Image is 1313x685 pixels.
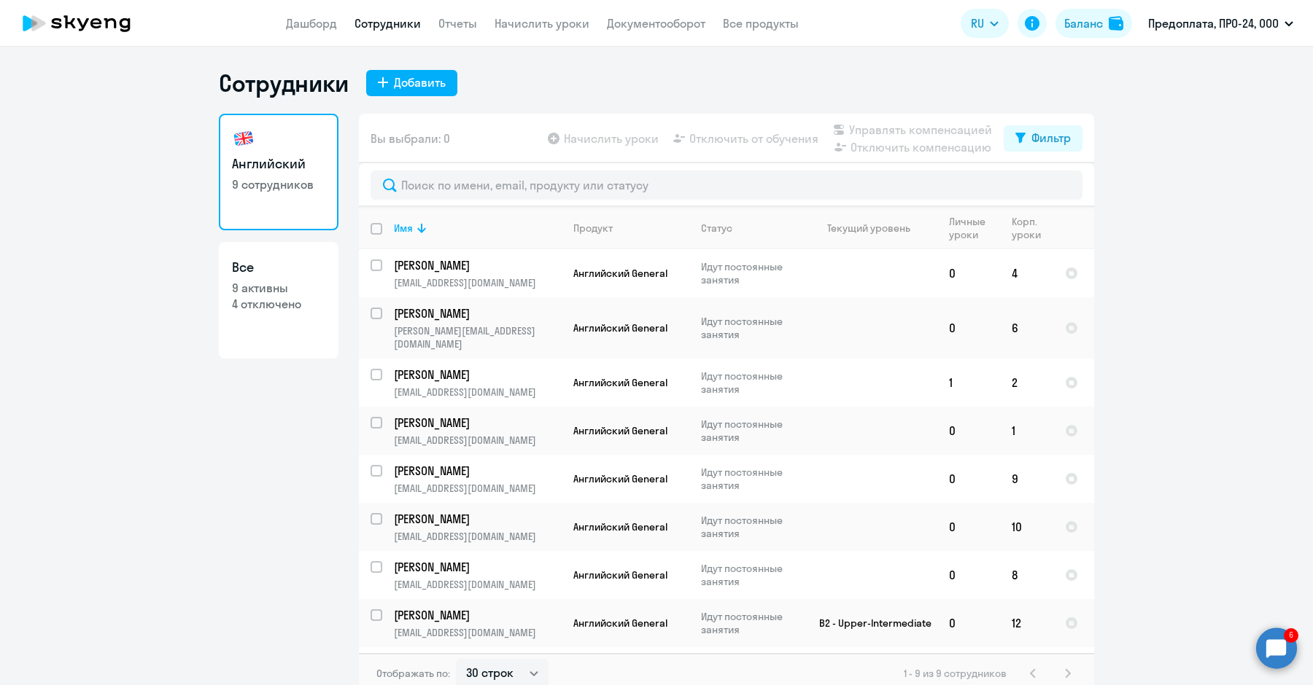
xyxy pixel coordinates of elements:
td: 0 [937,599,1000,647]
p: [EMAIL_ADDRESS][DOMAIN_NAME] [394,530,561,543]
img: english [232,127,255,150]
span: Английский General [573,616,667,630]
a: Отчеты [438,16,477,31]
div: Статус [701,222,732,235]
div: Корп. уроки [1012,215,1053,241]
a: [PERSON_NAME] [394,367,561,383]
span: 1 - 9 из 9 сотрудников [904,667,1007,680]
div: Продукт [573,222,613,235]
span: Английский General [573,520,667,533]
a: Начислить уроки [495,16,589,31]
p: Идут постоянные занятия [701,466,801,492]
p: [PERSON_NAME] [394,367,559,383]
a: Английский9 сотрудников [219,114,338,230]
p: Идут постоянные занятия [701,514,801,540]
p: [PERSON_NAME] [394,511,559,527]
p: [PERSON_NAME] [394,559,559,575]
td: 0 [937,297,1000,359]
h3: Все [232,258,325,277]
span: Английский General [573,424,667,437]
button: Балансbalance [1056,9,1132,38]
p: [PERSON_NAME][EMAIL_ADDRESS][DOMAIN_NAME] [394,324,561,351]
a: Сотрудники [355,16,421,31]
button: RU [961,9,1009,38]
p: [EMAIL_ADDRESS][DOMAIN_NAME] [394,578,561,591]
td: 9 [1000,455,1053,503]
p: [EMAIL_ADDRESS][DOMAIN_NAME] [394,626,561,639]
p: Предоплата, ПРО-24, ООО [1148,15,1279,32]
a: [PERSON_NAME] [394,607,561,623]
p: [PERSON_NAME] [394,607,559,623]
img: balance [1109,16,1123,31]
a: [PERSON_NAME] [394,463,561,479]
td: 0 [937,407,1000,455]
a: [PERSON_NAME] [394,559,561,575]
p: Идут постоянные занятия [701,260,801,286]
td: 0 [937,503,1000,551]
div: Добавить [394,74,446,91]
div: Имя [394,222,413,235]
a: Документооборот [607,16,705,31]
h3: Английский [232,154,325,173]
div: Имя [394,222,561,235]
td: 1 [937,359,1000,407]
p: 9 сотрудников [232,176,325,192]
p: [EMAIL_ADDRESS][DOMAIN_NAME] [394,276,561,289]
button: Предоплата, ПРО-24, ООО [1141,6,1301,41]
a: [PERSON_NAME] [394,511,561,527]
a: [PERSON_NAME] [394,257,561,273]
p: [PERSON_NAME] [394,415,559,431]
td: B2 - Upper-Intermediate [802,599,937,647]
p: [PERSON_NAME] [394,305,559,321]
td: 10 [1000,503,1053,551]
p: Идут постоянные занятия [701,369,801,396]
td: 0 [937,551,1000,599]
div: Баланс [1064,15,1103,32]
td: 0 [937,455,1000,503]
span: Вы выбрали: 0 [371,130,450,147]
span: Английский General [573,376,667,389]
a: Все9 активны4 отключено [219,242,338,359]
a: Дашборд [286,16,337,31]
div: Личные уроки [949,215,999,241]
p: [PERSON_NAME] [394,257,559,273]
a: Все продукты [723,16,799,31]
td: 12 [1000,599,1053,647]
p: [PERSON_NAME] [394,463,559,479]
a: [PERSON_NAME] [394,305,561,321]
input: Поиск по имени, email, продукту или статусу [371,171,1082,200]
span: Английский General [573,321,667,334]
p: [EMAIL_ADDRESS][DOMAIN_NAME] [394,482,561,495]
p: Идут постоянные занятия [701,418,801,444]
p: Идут постоянные занятия [701,315,801,341]
div: Фильтр [1031,129,1071,146]
p: Идут постоянные занятия [701,562,801,588]
button: Добавить [366,70,457,96]
span: Английский General [573,267,667,280]
span: Отображать по: [376,667,450,680]
div: Текущий уровень [813,222,937,235]
div: Текущий уровень [827,222,910,235]
p: 9 активны [232,280,325,296]
p: [EMAIL_ADDRESS][DOMAIN_NAME] [394,434,561,447]
td: 0 [937,249,1000,297]
button: Фильтр [1004,125,1082,152]
h1: Сотрудники [219,68,349,98]
p: [EMAIL_ADDRESS][DOMAIN_NAME] [394,385,561,399]
span: RU [971,15,984,32]
td: 2 [1000,359,1053,407]
p: 4 отключено [232,296,325,312]
td: 6 [1000,297,1053,359]
td: 8 [1000,551,1053,599]
span: Английский General [573,472,667,485]
span: Английский General [573,568,667,582]
p: Идут постоянные занятия [701,610,801,636]
td: 1 [1000,407,1053,455]
td: 4 [1000,249,1053,297]
a: [PERSON_NAME] [394,415,561,431]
